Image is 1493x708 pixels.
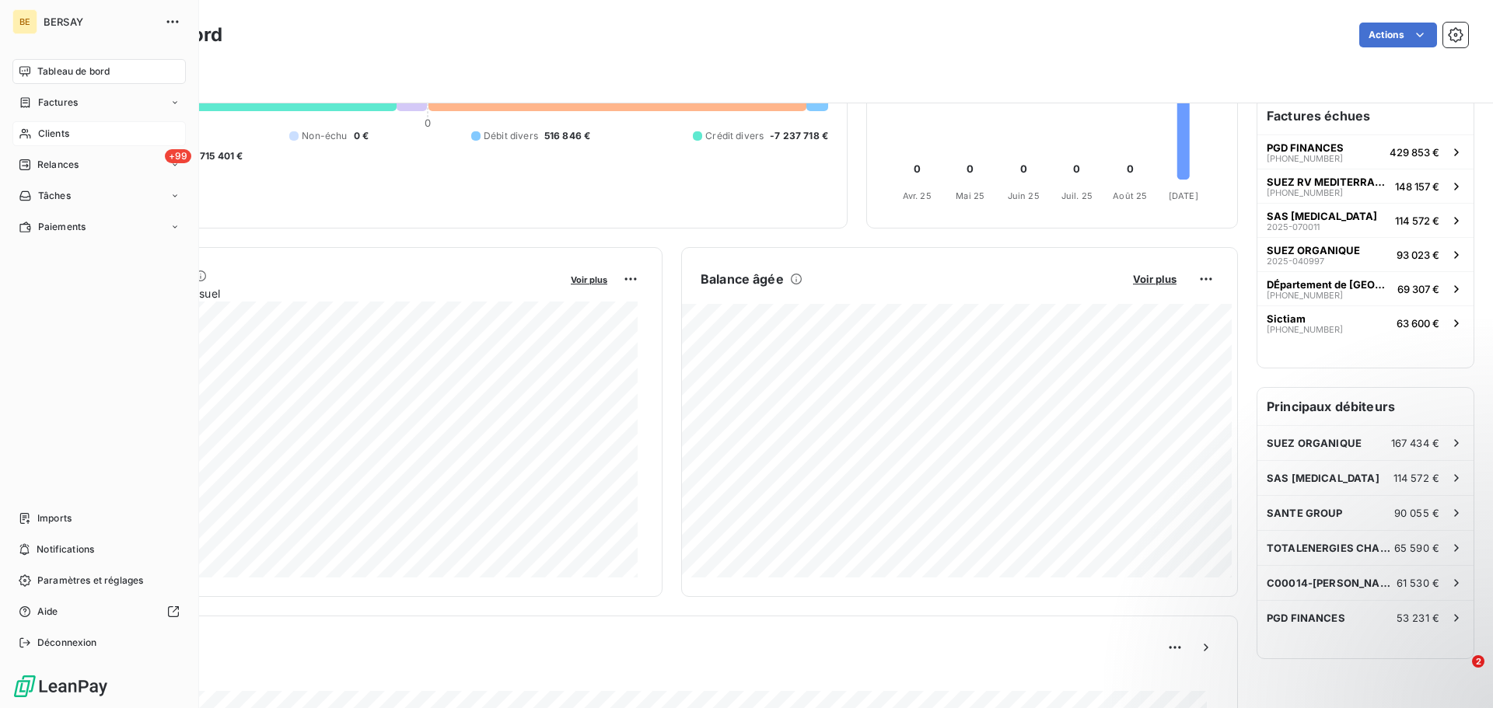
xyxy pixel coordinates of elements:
span: 2 [1472,655,1484,668]
span: 69 307 € [1397,283,1439,295]
span: BERSAY [44,16,156,28]
span: 93 023 € [1397,249,1439,261]
tspan: Avr. 25 [903,190,932,201]
span: SANTE GROUP [1267,507,1343,519]
span: SUEZ ORGANIQUE [1267,437,1362,449]
span: SUEZ RV MEDITERRANEE [1267,176,1389,188]
span: Sictiam [1267,312,1306,325]
h6: Factures échues [1257,97,1474,134]
div: BE [12,9,37,34]
span: 2025-070011 [1267,222,1320,232]
span: Chiffre d'affaires mensuel [88,285,560,302]
iframe: Intercom notifications message [1182,557,1493,666]
iframe: Intercom live chat [1440,655,1477,692]
span: Crédit divers [705,129,764,143]
span: +99 [165,149,191,163]
button: Voir plus [1128,272,1181,286]
tspan: Août 25 [1113,190,1147,201]
h6: Balance âgée [701,270,784,288]
span: TOTALENERGIES CHARGI [1267,542,1394,554]
span: 90 055 € [1394,507,1439,519]
span: Voir plus [1133,273,1177,285]
button: DÉpartement de [GEOGRAPHIC_DATA][PHONE_NUMBER]69 307 € [1257,271,1474,305]
span: Paiements [38,220,86,234]
span: 516 846 € [544,129,590,143]
img: Logo LeanPay [12,674,109,699]
span: SAS [MEDICAL_DATA] [1267,210,1377,222]
span: SUEZ ORGANIQUE [1267,244,1360,256]
span: 114 572 € [1393,472,1439,484]
button: Sictiam[PHONE_NUMBER]63 600 € [1257,305,1474,340]
span: Non-échu [302,129,347,143]
button: SUEZ RV MEDITERRANEE[PHONE_NUMBER]148 157 € [1257,169,1474,203]
span: 148 157 € [1395,180,1439,193]
span: 65 590 € [1394,542,1439,554]
span: Voir plus [571,274,607,285]
a: Aide [12,599,186,624]
span: 2025-040997 [1267,256,1324,266]
span: Tâches [38,189,71,203]
span: 0 [425,117,431,129]
span: Aide [37,605,58,619]
tspan: Juil. 25 [1061,190,1093,201]
button: Actions [1359,23,1437,47]
span: 167 434 € [1391,437,1439,449]
span: -715 401 € [195,149,243,163]
button: SAS [MEDICAL_DATA]2025-070011114 572 € [1257,203,1474,237]
tspan: [DATE] [1169,190,1198,201]
span: Paramètres et réglages [37,574,143,588]
span: Relances [37,158,79,172]
span: Notifications [37,542,94,556]
h6: Principaux débiteurs [1257,388,1474,425]
tspan: Mai 25 [956,190,984,201]
span: 63 600 € [1397,317,1439,330]
span: -7 237 718 € [770,129,828,143]
span: [PHONE_NUMBER] [1267,154,1343,163]
span: SAS [MEDICAL_DATA] [1267,472,1379,484]
span: Clients [38,127,69,141]
button: PGD FINANCES[PHONE_NUMBER]429 853 € [1257,134,1474,169]
span: Tableau de bord [37,65,110,78]
span: Déconnexion [37,636,97,650]
span: Imports [37,511,72,525]
span: [PHONE_NUMBER] [1267,325,1343,334]
button: SUEZ ORGANIQUE2025-04099793 023 € [1257,237,1474,271]
span: [PHONE_NUMBER] [1267,291,1343,300]
span: Factures [38,96,78,110]
span: Débit divers [484,129,538,143]
span: DÉpartement de [GEOGRAPHIC_DATA] [1267,278,1391,291]
span: 429 853 € [1390,146,1439,159]
button: Voir plus [566,272,612,286]
span: [PHONE_NUMBER] [1267,188,1343,197]
tspan: Juin 25 [1008,190,1040,201]
span: PGD FINANCES [1267,141,1344,154]
span: 0 € [354,129,369,143]
span: 114 572 € [1395,214,1439,227]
